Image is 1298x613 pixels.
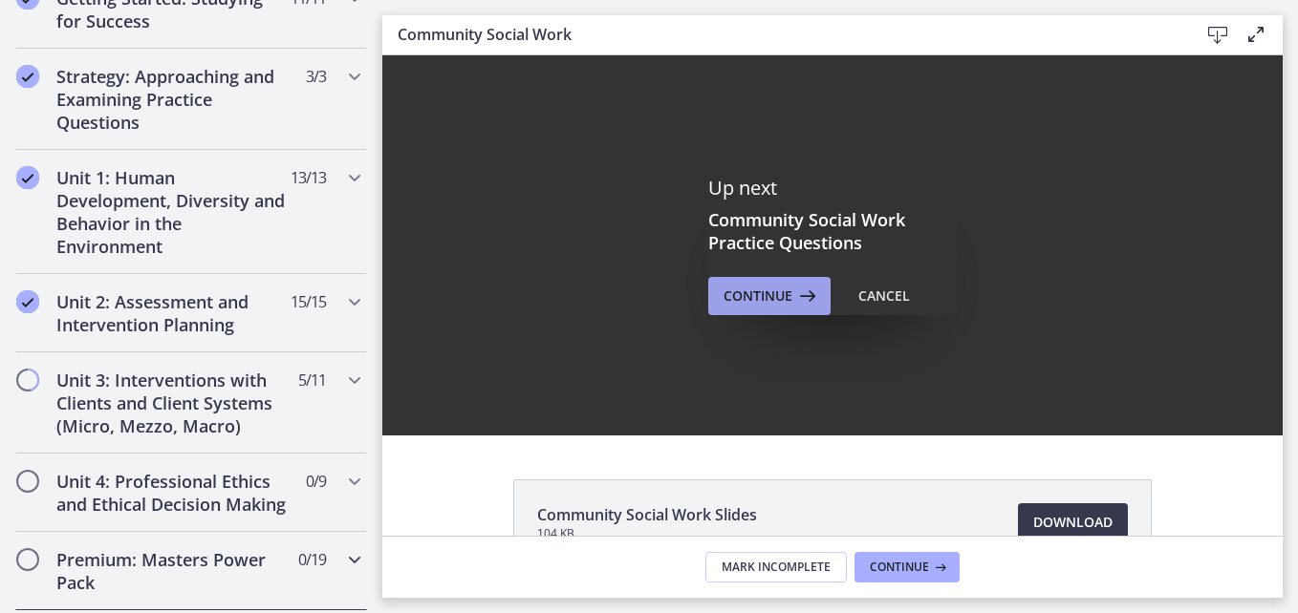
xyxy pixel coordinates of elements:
[291,166,326,189] span: 13 / 13
[870,560,929,575] span: Continue
[708,176,957,201] p: Up next
[56,470,290,516] h2: Unit 4: Professional Ethics and Ethical Decision Making
[291,290,326,313] span: 15 / 15
[398,23,1168,46] h3: Community Social Work
[298,369,326,391] span: 5 / 11
[724,285,792,307] span: Continue
[722,560,831,575] span: Mark Incomplete
[858,285,910,307] div: Cancel
[16,166,39,189] i: Completed
[56,65,290,134] h2: Strategy: Approaching and Examining Practice Questions
[705,552,847,582] button: Mark Incomplete
[298,548,326,571] span: 0 / 19
[16,290,39,313] i: Completed
[56,369,290,437] h2: Unit 3: Interventions with Clients and Client Systems (Micro, Mezzo, Macro)
[306,470,326,493] span: 0 / 9
[537,526,757,541] span: 104 KB
[708,208,957,254] h3: Community Social Work Practice Questions
[16,65,39,88] i: Completed
[1033,511,1113,534] span: Download
[56,548,290,594] h2: Premium: Masters Power Pack
[56,290,290,336] h2: Unit 2: Assessment and Intervention Planning
[708,277,831,315] button: Continue
[56,166,290,258] h2: Unit 1: Human Development, Diversity and Behavior in the Environment
[306,65,326,88] span: 3 / 3
[1018,503,1128,541] a: Download
[843,277,925,315] button: Cancel
[537,503,757,526] span: Community Social Work Slides
[855,552,960,582] button: Continue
